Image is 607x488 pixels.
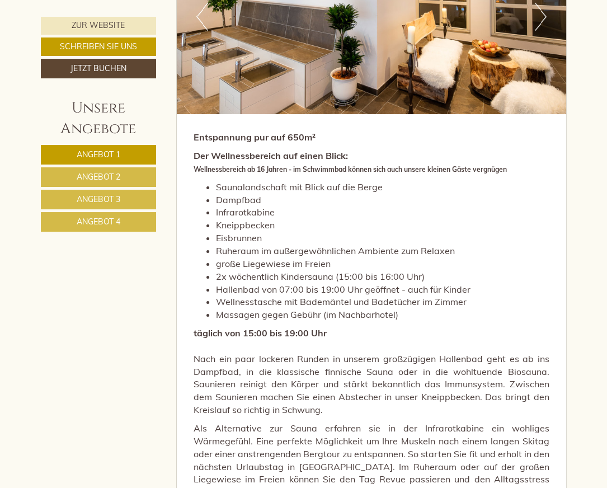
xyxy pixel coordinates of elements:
[194,150,507,174] strong: Der Wellnessbereich auf einen Blick:
[194,165,507,173] span: Wellnessbereich ab 16 Jahren - im Schwimmbad können sich auch unsere kleinen Gäste vergnügen
[216,219,549,232] li: Kneippbecken
[77,217,120,227] span: Angebot 4
[216,181,549,194] li: Saunalandschaft mit Blick auf die Berge
[194,327,549,416] p: Nach ein paar lockeren Runden in unserem großzügigen Hallenbad geht es ab ins Dampfbad, in die kl...
[77,149,120,159] span: Angebot 1
[196,3,208,31] button: Previous
[216,295,549,308] li: Wellnesstasche mit Bademäntel und Badetücher im Zimmer
[216,283,549,296] li: Hallenbad von 07:00 bis 19:00 Uhr geöffnet - auch für Kinder
[216,194,549,207] li: Dampfbad
[41,59,156,78] a: Jetzt buchen
[216,308,549,321] li: Massagen gegen Gebühr (im Nachbarhotel)
[77,194,120,204] span: Angebot 3
[216,257,549,270] li: große Liegewiese im Freien
[41,37,156,56] a: Schreiben Sie uns
[41,98,156,139] div: Unsere Angebote
[216,206,549,219] li: Infrarotkabine
[194,327,327,339] strong: täglich von 15:00 bis 19:00 Uhr
[194,132,316,143] strong: Entspannung pur auf 650m²
[77,172,120,182] span: Angebot 2
[216,270,549,283] li: 2x wöchentlich Kindersauna (15:00 bis 16:00 Uhr)
[216,232,549,245] li: Eisbrunnen
[216,245,549,257] li: Ruheraum im außergewöhnlichen Ambiente zum Relaxen
[41,17,156,35] a: Zur Website
[535,3,547,31] button: Next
